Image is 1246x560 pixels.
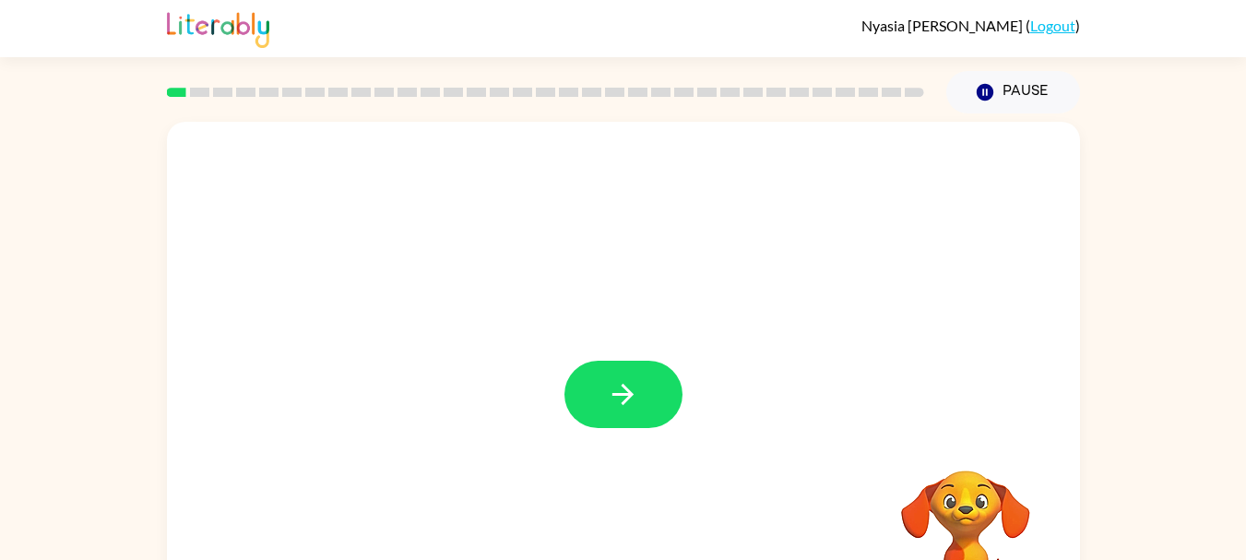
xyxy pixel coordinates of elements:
button: Pause [946,71,1080,113]
div: ( ) [861,17,1080,34]
span: Nyasia [PERSON_NAME] [861,17,1026,34]
img: Literably [167,7,269,48]
a: Logout [1030,17,1075,34]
